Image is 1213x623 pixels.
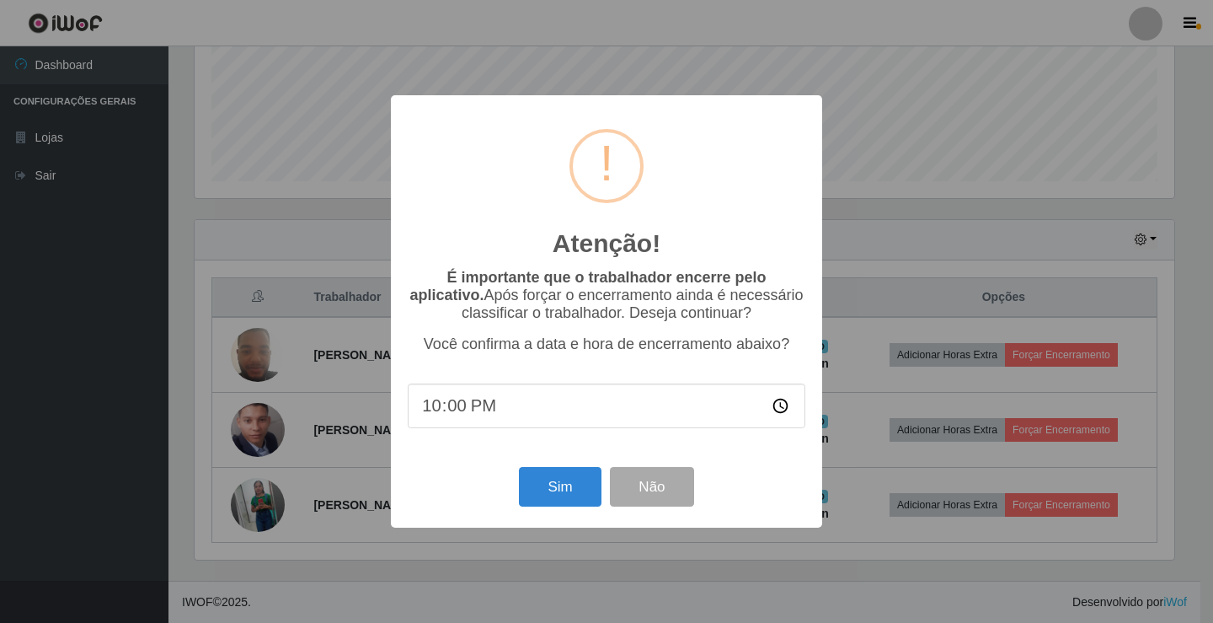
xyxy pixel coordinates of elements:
p: Você confirma a data e hora de encerramento abaixo? [408,336,805,353]
h2: Atenção! [553,228,660,259]
p: Após forçar o encerramento ainda é necessário classificar o trabalhador. Deseja continuar? [408,269,805,322]
b: É importante que o trabalhador encerre pelo aplicativo. [409,269,766,303]
button: Não [610,467,693,507]
button: Sim [519,467,601,507]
